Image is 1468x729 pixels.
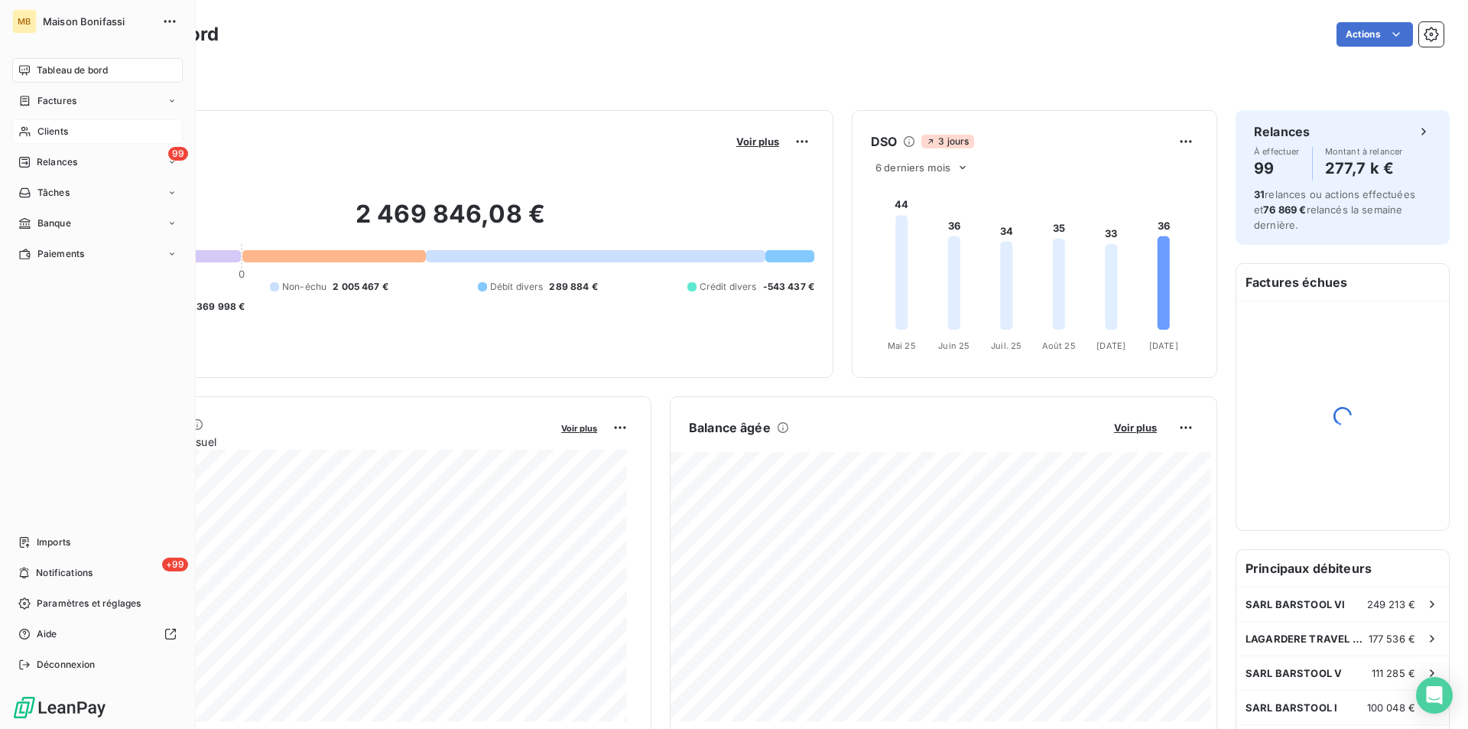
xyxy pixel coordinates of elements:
[1254,156,1300,181] h4: 99
[991,340,1021,351] tspan: Juil. 25
[162,558,188,571] span: +99
[763,280,815,294] span: -543 437 €
[1109,421,1161,434] button: Voir plus
[921,135,973,148] span: 3 jours
[888,340,916,351] tspan: Mai 25
[168,147,188,161] span: 99
[12,9,37,34] div: MB
[1263,203,1306,216] span: 76 869 €
[736,135,779,148] span: Voir plus
[1096,340,1125,351] tspan: [DATE]
[1254,188,1265,200] span: 31
[1246,633,1369,645] span: LAGARDERE TRAVEL RETAIL [GEOGRAPHIC_DATA]
[1325,147,1403,156] span: Montant à relancer
[1416,677,1453,714] div: Open Intercom Messenger
[557,421,602,434] button: Voir plus
[86,434,550,450] span: Chiffre d'affaires mensuel
[875,161,950,174] span: 6 derniers mois
[43,15,153,28] span: Maison Bonifassi
[689,418,771,437] h6: Balance âgée
[1254,122,1310,141] h6: Relances
[938,340,969,351] tspan: Juin 25
[561,423,597,434] span: Voir plus
[37,658,96,672] span: Déconnexion
[37,597,141,610] span: Paramètres et réglages
[1325,156,1403,181] h4: 277,7 k €
[37,186,70,200] span: Tâches
[1254,147,1300,156] span: À effectuer
[1367,598,1415,610] span: 249 213 €
[1372,667,1415,679] span: 111 285 €
[549,280,597,294] span: 289 884 €
[192,300,245,314] span: -369 998 €
[1254,188,1415,231] span: relances ou actions effectuées et relancés la semaine dernière.
[871,132,897,151] h6: DSO
[239,268,245,280] span: 0
[37,125,68,138] span: Clients
[1367,701,1415,714] span: 100 048 €
[37,94,76,108] span: Factures
[37,63,108,77] span: Tableau de bord
[1246,598,1345,610] span: SARL BARSTOOL VI
[1369,633,1415,645] span: 177 536 €
[12,695,107,720] img: Logo LeanPay
[732,135,784,148] button: Voir plus
[36,566,93,580] span: Notifications
[1042,340,1076,351] tspan: Août 25
[37,627,57,641] span: Aide
[333,280,388,294] span: 2 005 467 €
[1114,421,1157,434] span: Voir plus
[700,280,757,294] span: Crédit divers
[1246,667,1342,679] span: SARL BARSTOOL V
[1236,264,1449,301] h6: Factures échues
[86,199,814,245] h2: 2 469 846,08 €
[37,216,71,230] span: Banque
[490,280,544,294] span: Débit divers
[1236,550,1449,587] h6: Principaux débiteurs
[37,155,77,169] span: Relances
[1149,340,1178,351] tspan: [DATE]
[37,535,70,549] span: Imports
[1246,701,1337,714] span: SARL BARSTOOL I
[282,280,326,294] span: Non-échu
[37,247,84,261] span: Paiements
[1336,22,1413,47] button: Actions
[12,622,183,646] a: Aide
